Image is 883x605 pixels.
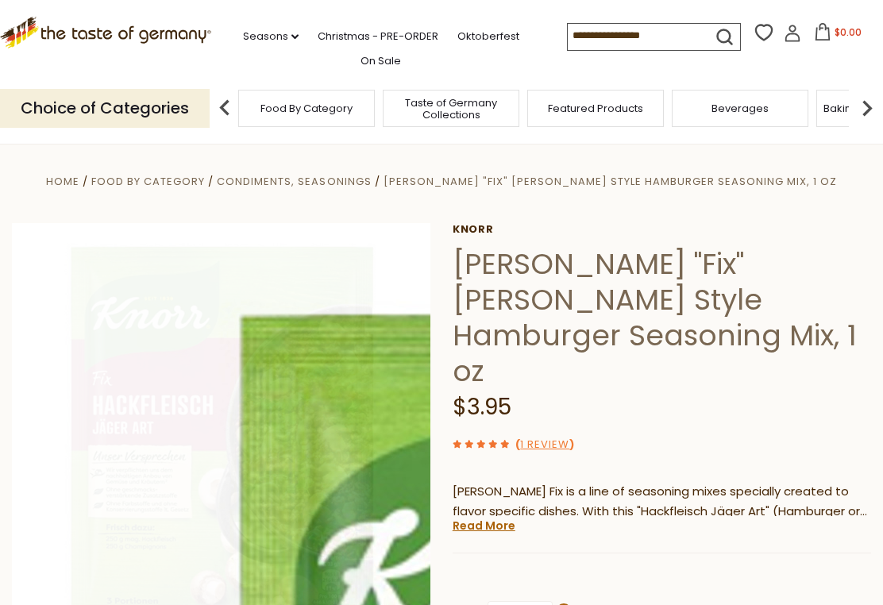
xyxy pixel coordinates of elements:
a: Featured Products [548,102,643,114]
button: $0.00 [804,23,872,47]
a: Food By Category [260,102,353,114]
a: Oktoberfest [457,28,519,45]
span: ( ) [515,437,574,452]
a: On Sale [361,52,401,70]
img: previous arrow [209,92,241,124]
a: [PERSON_NAME] "Fix" [PERSON_NAME] Style Hamburger Seasoning Mix, 1 oz [384,174,837,189]
img: next arrow [851,92,883,124]
a: Knorr [453,223,871,236]
span: $3.95 [453,391,511,422]
h1: [PERSON_NAME] "Fix" [PERSON_NAME] Style Hamburger Seasoning Mix, 1 oz [453,246,871,389]
a: Condiments, Seasonings [217,174,371,189]
a: Christmas - PRE-ORDER [318,28,438,45]
p: [PERSON_NAME] Fix is a line of seasoning mixes specially created to flavor specific dishes. With ... [453,482,871,522]
a: Taste of Germany Collections [388,97,515,121]
a: 1 Review [520,437,569,453]
a: Seasons [243,28,299,45]
a: Food By Category [91,174,205,189]
a: Read More [453,518,515,534]
span: $0.00 [835,25,862,39]
a: Beverages [711,102,769,114]
a: Home [46,174,79,189]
